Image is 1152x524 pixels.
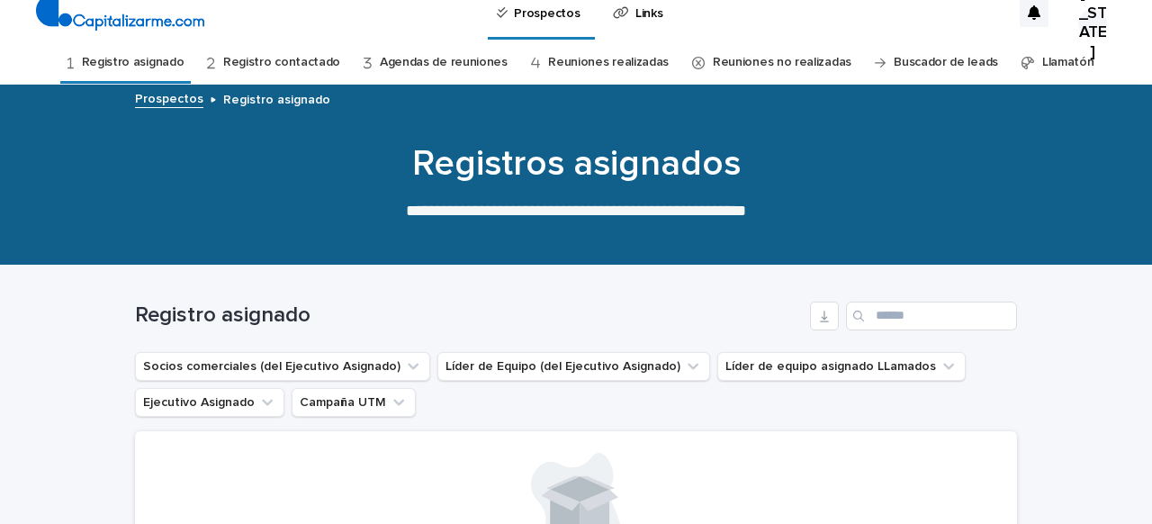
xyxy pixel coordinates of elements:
button: Líder de Equipo (del Ejecutivo Asignado) [437,352,710,381]
button: Ejecutivo Asignado [135,388,284,417]
input: Buscar [846,302,1017,330]
button: Socios comerciales (del Ejecutivo Asignado) [135,352,430,381]
font: Registros asignados [412,146,741,182]
a: Llamatón [1042,41,1094,84]
a: Registro contactado [223,41,340,84]
font: Registro asignado [82,56,184,68]
a: Registro asignado [82,41,184,84]
font: Registro asignado [223,94,330,106]
font: Buscador de leads [894,56,998,68]
a: Agendas de reuniones [380,41,508,84]
font: Llamatón [1042,56,1094,68]
font: Registro asignado [135,304,310,326]
a: Reuniones no realizadas [713,41,851,84]
a: Prospectos [135,87,203,108]
font: Prospectos [135,93,203,105]
font: Reuniones no realizadas [713,56,851,68]
button: Campaña UTM [292,388,416,417]
a: Reuniones realizadas [548,41,669,84]
font: Reuniones realizadas [548,56,669,68]
button: Líder de equipo asignado LLamados [717,352,966,381]
a: Buscador de leads [894,41,998,84]
font: Agendas de reuniones [380,56,508,68]
font: Registro contactado [223,56,340,68]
